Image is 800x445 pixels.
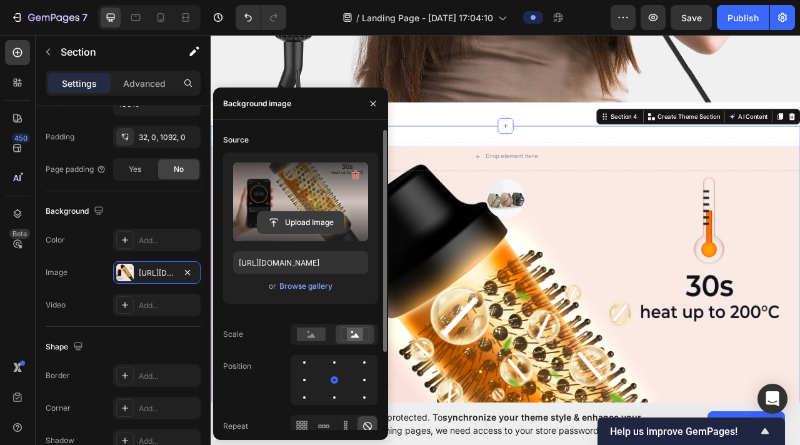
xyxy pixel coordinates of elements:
button: Upload Image [257,211,344,234]
div: Open Intercom Messenger [757,384,787,414]
span: No [174,164,184,175]
div: Background image [223,98,291,109]
div: Corner [46,402,71,414]
span: Landing Page - [DATE] 17:04:10 [362,11,493,24]
button: AI Content [656,102,711,117]
div: Border [46,370,70,381]
button: Save [671,5,712,30]
p: 7 [82,10,87,25]
p: Section [61,44,163,59]
div: Drop element here [349,155,416,165]
div: Add... [139,371,197,382]
img: image_demo.jpg [350,189,400,239]
input: https://example.com/image.jpg [233,251,368,274]
div: [URL][DOMAIN_NAME] [139,267,175,279]
button: 7 [5,5,93,30]
span: or [269,279,276,294]
span: Save [681,12,702,23]
span: Your page is password protected. To when designing pages, we need access to your store password. [291,411,690,437]
div: Add... [139,235,197,246]
div: Browse gallery [279,281,332,292]
div: 450 [12,133,30,143]
div: Color [46,234,65,246]
div: Add... [139,403,197,414]
div: Position [223,361,251,372]
div: Section 4 [506,104,545,115]
button: Publish [717,5,769,30]
div: Video [46,299,66,311]
div: Scale [223,329,243,340]
div: Undo/Redo [236,5,286,30]
div: 32, 0, 1092, 0 [139,132,197,143]
div: Beta [9,229,30,239]
button: Allow access [707,411,785,436]
div: Padding [46,131,74,142]
button: Browse gallery [279,280,333,292]
div: Publish [727,11,759,24]
div: Background [46,203,106,220]
span: Yes [129,164,141,175]
button: Show survey - Help us improve GemPages! [610,424,772,439]
div: Image [46,267,67,278]
div: Repeat [223,421,248,432]
div: Add... [139,300,197,311]
span: / [356,11,359,24]
div: Source [223,134,249,146]
iframe: Design area [211,31,800,407]
span: synchronize your theme style & enhance your experience [291,412,641,436]
p: Advanced [123,77,166,90]
p: Create Theme Section [568,104,648,115]
span: Help us improve GemPages! [610,426,757,437]
p: Settings [62,77,97,90]
div: Page padding [46,164,106,175]
div: Shape [46,339,86,356]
